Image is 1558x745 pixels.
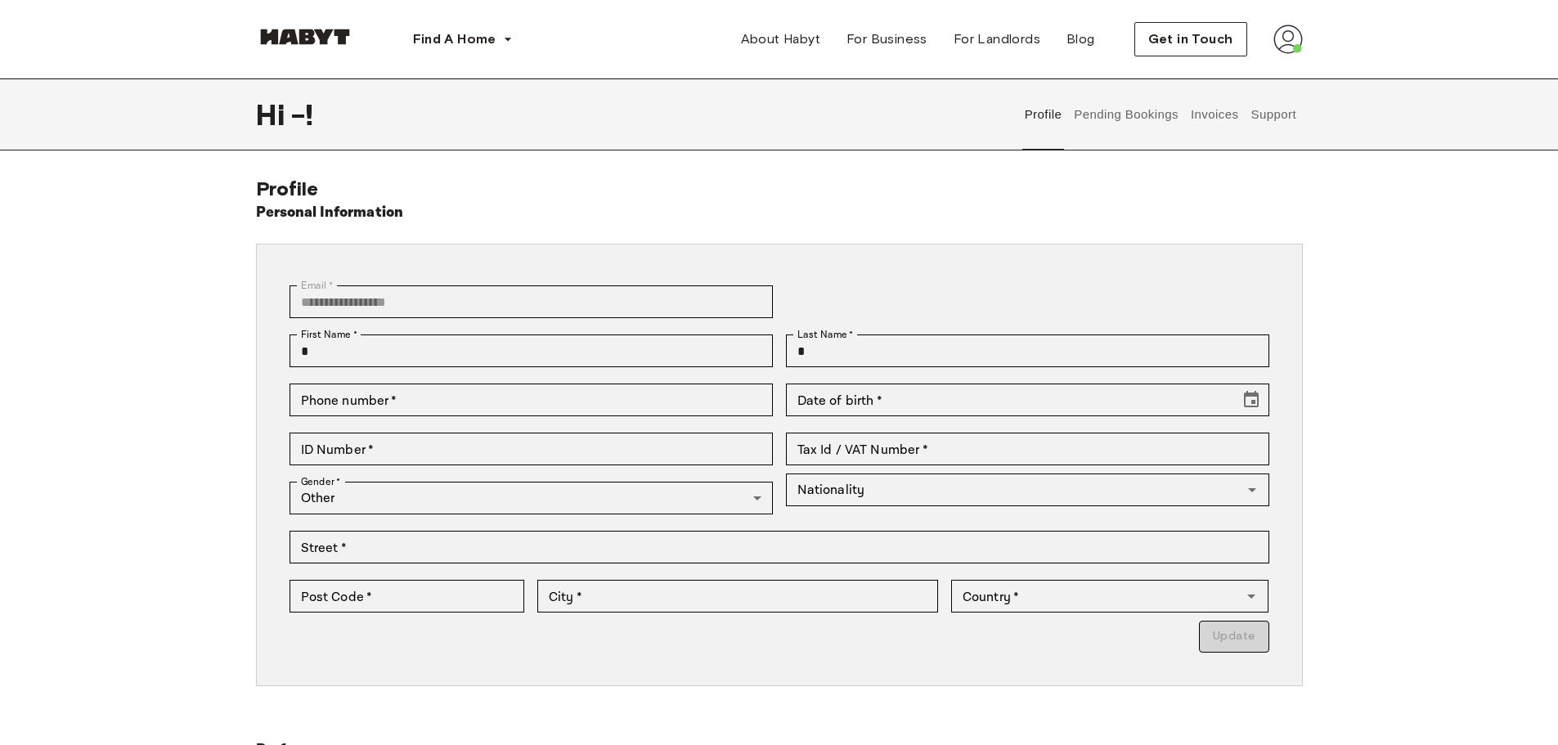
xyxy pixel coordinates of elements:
button: Support [1249,79,1299,150]
img: avatar [1273,25,1303,54]
span: About Habyt [741,29,820,49]
h6: Personal Information [256,201,404,224]
button: Invoices [1188,79,1240,150]
span: Profile [256,177,319,200]
label: Gender [301,474,340,489]
span: Find A Home [413,29,496,49]
span: - ! [291,97,313,132]
a: About Habyt [728,23,833,56]
label: Last Name [797,327,854,342]
button: Get in Touch [1134,22,1247,56]
button: Choose date [1235,384,1268,416]
a: For Landlords [941,23,1053,56]
button: Profile [1022,79,1064,150]
span: For Business [846,29,927,49]
div: Other [290,482,773,514]
button: Pending Bookings [1072,79,1181,150]
button: Find A Home [400,23,526,56]
span: Blog [1066,29,1095,49]
div: user profile tabs [1018,79,1302,150]
span: Get in Touch [1148,29,1233,49]
label: First Name [301,327,357,342]
span: Hi [256,97,291,132]
a: Blog [1053,23,1108,56]
img: Habyt [256,29,354,45]
a: For Business [833,23,941,56]
button: Open [1241,478,1264,501]
div: You can't change your email address at the moment. Please reach out to customer support in case y... [290,285,773,318]
label: Email [301,278,333,293]
span: For Landlords [954,29,1040,49]
button: Open [1240,585,1263,608]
